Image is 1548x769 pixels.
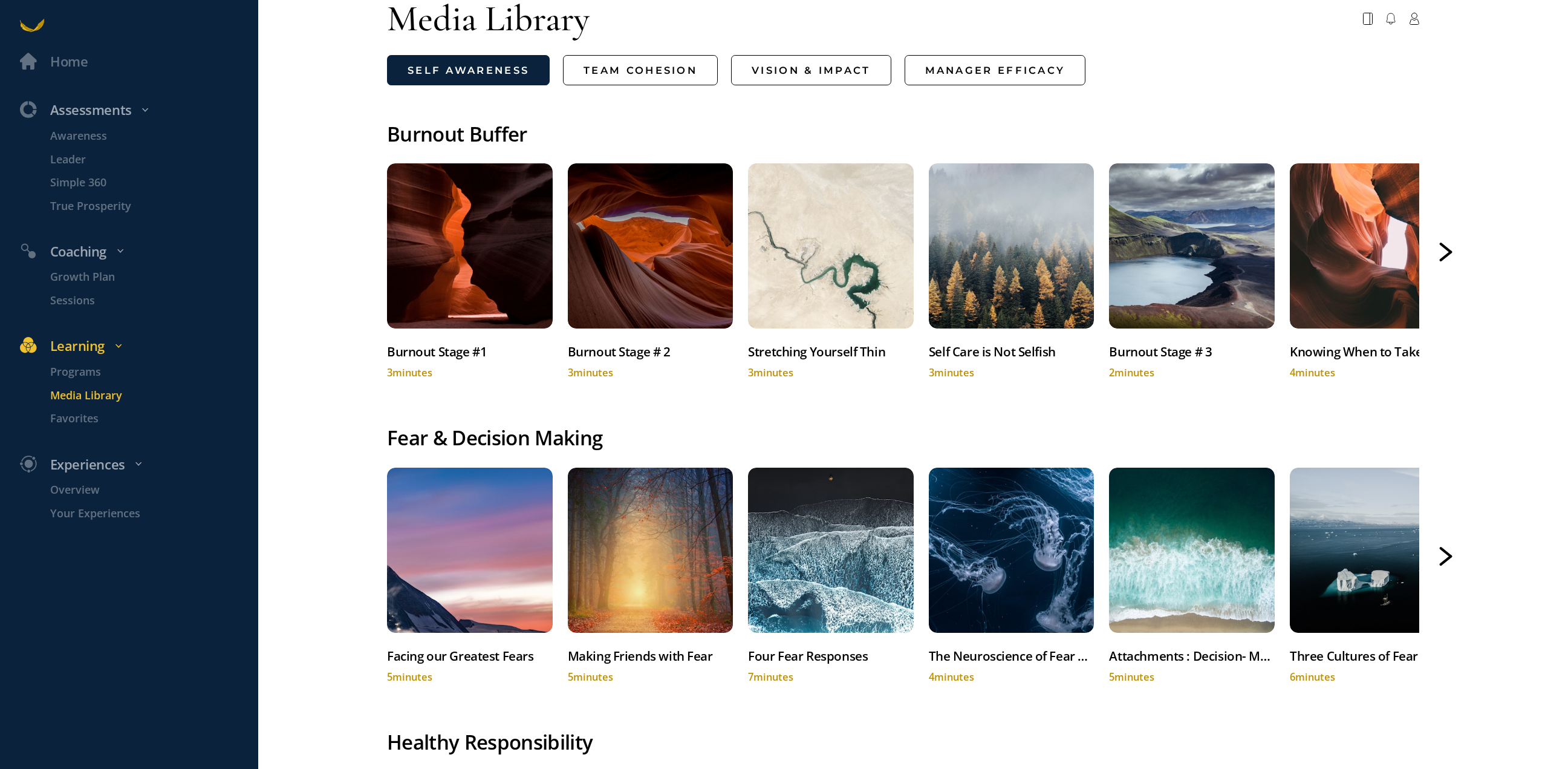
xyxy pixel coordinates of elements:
[929,646,1094,667] div: The Neuroscience of Fear and Decision Making
[1109,365,1275,379] div: 2 minutes
[30,151,258,168] a: Leader
[50,269,255,286] p: Growth Plan
[387,365,553,379] div: 3 minutes
[50,197,255,214] p: True Prosperity
[1109,341,1275,363] div: Burnout Stage # 3
[1290,365,1455,379] div: 4 minutes
[1290,646,1455,667] div: Three Cultures of Fear
[568,670,733,684] div: 5 minutes
[929,341,1094,363] div: Self Care is Not Selfish
[30,197,258,214] a: True Prosperity
[929,365,1094,379] div: 3 minutes
[30,410,258,427] a: Favorites
[929,670,1094,684] div: 4 minutes
[1109,646,1275,667] div: Attachments : Decision- Making
[30,482,258,499] a: Overview
[50,387,255,404] p: Media Library
[748,646,914,667] div: Four Fear Responses
[1290,341,1455,363] div: Knowing When to Take A Break
[1109,670,1275,684] div: 5 minutes
[387,55,550,85] a: Self Awareness
[748,365,914,379] div: 3 minutes
[748,341,914,363] div: Stretching Yourself Thin
[748,670,914,684] div: 7 minutes
[568,365,733,379] div: 3 minutes
[731,55,891,85] a: Vision & Impact
[50,482,255,499] p: Overview
[10,241,265,263] div: Coaching
[563,55,718,85] a: Team Cohesion
[10,99,265,121] div: Assessments
[50,51,88,73] div: Home
[50,505,255,522] p: Your Experiences
[30,505,258,522] a: Your Experiences
[50,174,255,191] p: Simple 360
[387,422,1419,454] div: Fear & Decision Making
[30,269,258,286] a: Growth Plan
[10,454,265,476] div: Experiences
[387,119,1419,150] div: Burnout Buffer
[30,292,258,309] a: Sessions
[905,55,1086,85] a: Manager Efficacy
[10,335,265,357] div: Learning
[387,670,553,684] div: 5 minutes
[30,364,258,381] a: Programs
[30,387,258,404] a: Media Library
[568,341,733,363] div: Burnout Stage # 2
[30,174,258,191] a: Simple 360
[1290,670,1455,684] div: 6 minutes
[568,646,733,667] div: Making Friends with Fear
[30,128,258,145] a: Awareness
[387,727,1419,758] div: Healthy Responsibility
[50,292,255,309] p: Sessions
[50,364,255,381] p: Programs
[50,128,255,145] p: Awareness
[50,410,255,427] p: Favorites
[387,646,553,667] div: Facing our Greatest Fears
[387,341,553,363] div: Burnout Stage #1
[50,151,255,168] p: Leader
